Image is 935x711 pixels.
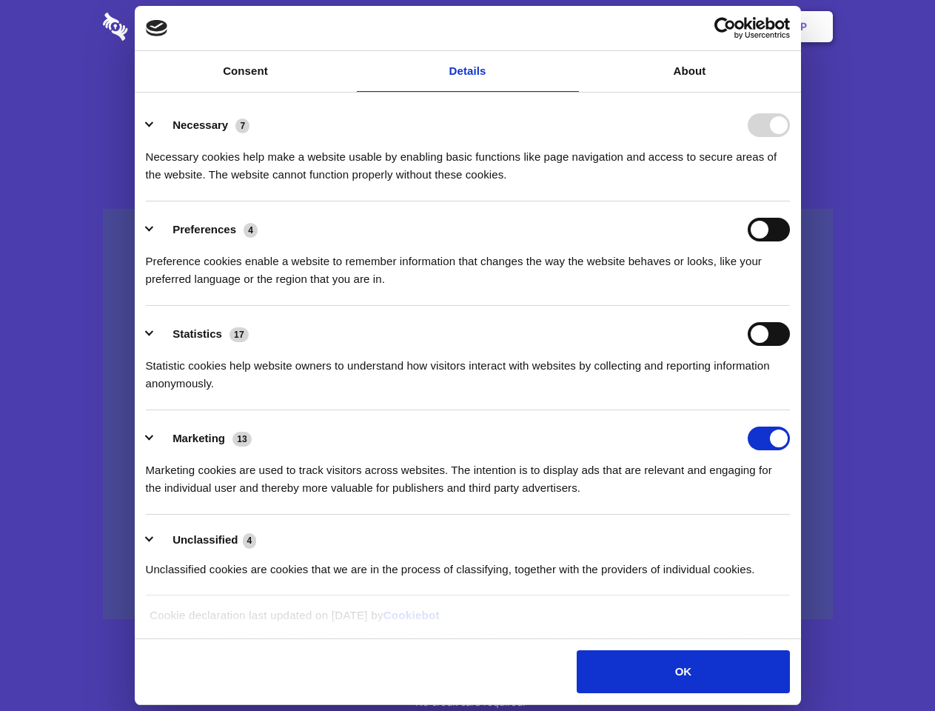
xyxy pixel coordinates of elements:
button: Statistics (17) [146,322,258,346]
a: About [579,51,801,92]
div: Unclassified cookies are cookies that we are in the process of classifying, together with the pro... [146,550,790,578]
h4: Auto-redaction of sensitive data, encrypted data sharing and self-destructing private chats. Shar... [103,135,833,184]
div: Cookie declaration last updated on [DATE] by [138,607,797,635]
div: Preference cookies enable a website to remember information that changes the way the website beha... [146,241,790,288]
button: Marketing (13) [146,427,261,450]
span: 13 [232,432,252,447]
a: Consent [135,51,357,92]
a: Pricing [435,4,499,50]
a: Cookiebot [383,609,440,621]
button: OK [577,650,789,693]
span: 7 [235,118,249,133]
label: Marketing [172,432,225,444]
label: Statistics [172,327,222,340]
div: Necessary cookies help make a website usable by enabling basic functions like page navigation and... [146,137,790,184]
a: Usercentrics Cookiebot - opens in a new window [660,17,790,39]
button: Necessary (7) [146,113,259,137]
span: 17 [229,327,249,342]
span: 4 [244,223,258,238]
div: Statistic cookies help website owners to understand how visitors interact with websites by collec... [146,346,790,393]
div: Marketing cookies are used to track visitors across websites. The intention is to display ads tha... [146,450,790,497]
img: logo-wordmark-white-trans-d4663122ce5f474addd5e946df7df03e33cb6a1c49d2221995e7729f52c070b2.svg [103,13,229,41]
label: Preferences [172,223,236,236]
a: Contact [600,4,668,50]
a: Wistia video thumbnail [103,209,833,620]
h1: Eliminate Slack Data Loss. [103,67,833,120]
button: Preferences (4) [146,218,267,241]
a: Details [357,51,579,92]
button: Unclassified (4) [146,531,266,550]
iframe: Drift Widget Chat Controller [861,637,917,693]
a: Login [671,4,736,50]
label: Necessary [172,118,228,131]
span: 4 [243,533,257,548]
img: logo [146,20,168,36]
